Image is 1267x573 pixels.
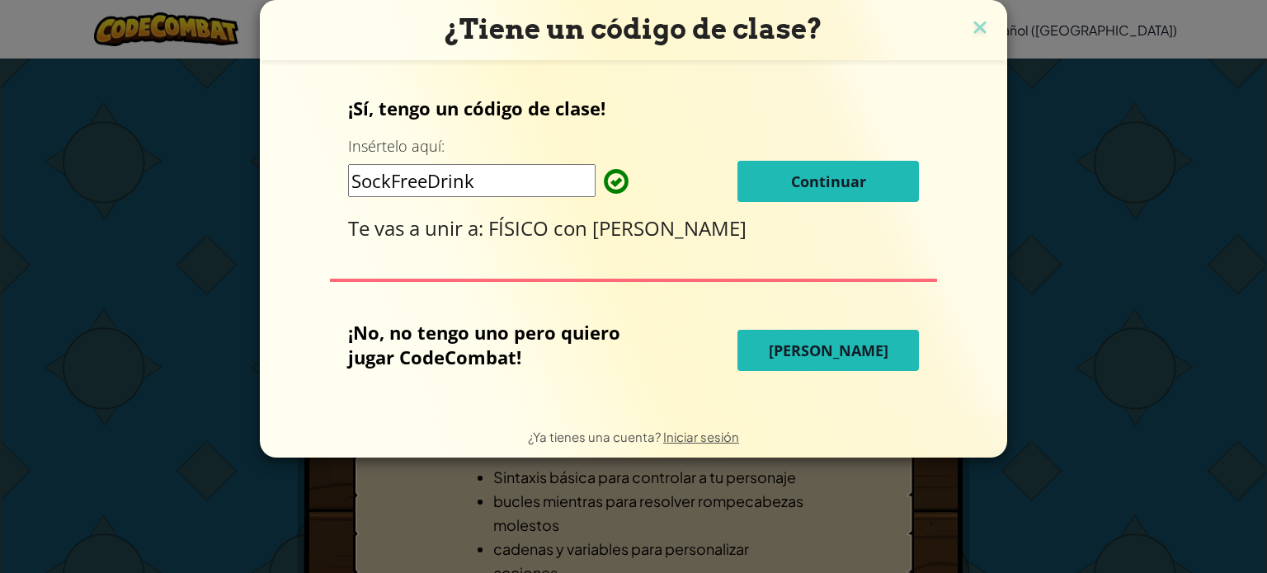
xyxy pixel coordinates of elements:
[791,171,866,191] font: Continuar
[769,341,888,360] font: [PERSON_NAME]
[445,12,822,45] font: ¿Tiene un código de clase?
[348,214,483,242] font: Te vas a unir a:
[969,16,991,41] img: icono de cerrar
[348,320,620,369] font: ¡No, no tengo uno pero quiero jugar CodeCombat!
[348,96,605,120] font: ¡Sí, tengo un código de clase!
[348,136,445,156] font: Insértelo aquí:
[737,161,919,202] button: Continuar
[528,429,661,444] font: ¿Ya tienes una cuenta?
[592,214,747,242] font: [PERSON_NAME]
[553,214,587,242] font: con
[663,429,739,444] a: Iniciar sesión
[488,214,549,242] font: FÍSICO
[737,330,919,371] button: [PERSON_NAME]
